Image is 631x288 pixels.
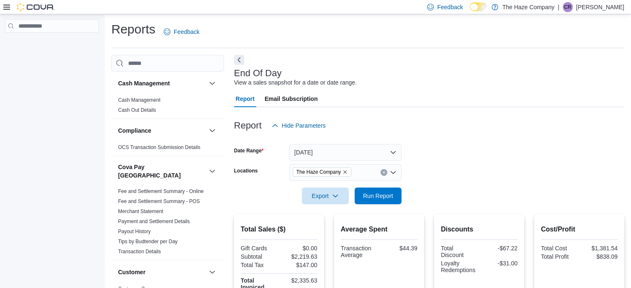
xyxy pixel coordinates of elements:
div: $44.39 [381,245,417,252]
h2: Total Sales ($) [241,224,317,234]
span: Feedback [174,28,199,36]
span: Hide Parameters [282,121,326,130]
span: Report [236,90,255,107]
a: Feedback [160,23,203,40]
div: Subtotal [241,253,278,260]
span: Cash Out Details [118,107,156,113]
a: Merchant Statement [118,208,163,214]
span: The Haze Company [293,167,352,177]
a: Transaction Details [118,249,161,255]
p: [PERSON_NAME] [576,2,624,12]
a: Fee and Settlement Summary - Online [118,188,204,194]
h3: Customer [118,268,145,276]
div: Cindy Russell [563,2,573,12]
label: Date Range [234,147,264,154]
span: Fee and Settlement Summary - POS [118,198,200,205]
div: Total Tax [241,262,278,268]
a: Payment and Settlement Details [118,219,190,224]
p: | [558,2,559,12]
button: Customer [118,268,206,276]
div: $147.00 [281,262,317,268]
span: Tips by Budtender per Day [118,238,178,245]
div: Cova Pay [GEOGRAPHIC_DATA] [111,186,224,260]
button: Cash Management [118,79,206,87]
div: Loyalty Redemptions [441,260,478,273]
div: View a sales snapshot for a date or date range. [234,78,357,87]
div: $2,335.63 [281,277,317,284]
a: Fee and Settlement Summary - POS [118,198,200,204]
h3: Compliance [118,126,151,135]
button: Cova Pay [GEOGRAPHIC_DATA] [118,163,206,180]
a: Cash Out Details [118,107,156,113]
div: $2,219.63 [281,253,317,260]
a: OCS Transaction Submission Details [118,144,201,150]
button: Run Report [355,188,402,204]
span: The Haze Company [296,168,341,176]
button: Clear input [381,169,387,176]
button: Customer [207,267,217,277]
div: -$31.00 [481,260,518,267]
div: Transaction Average [341,245,378,258]
h3: End Of Day [234,68,282,78]
div: $838.09 [581,253,618,260]
span: Export [307,188,344,204]
a: Payout History [118,229,151,234]
span: Feedback [437,3,463,11]
button: Export [302,188,349,204]
button: Cova Pay [GEOGRAPHIC_DATA] [207,166,217,176]
p: The Haze Company [502,2,555,12]
span: CR [564,2,571,12]
div: Compliance [111,142,224,156]
span: Fee and Settlement Summary - Online [118,188,204,195]
button: Compliance [118,126,206,135]
span: Transaction Details [118,248,161,255]
div: Total Cost [541,245,578,252]
label: Locations [234,167,258,174]
div: Total Discount [441,245,478,258]
button: Compliance [207,126,217,136]
button: Remove The Haze Company from selection in this group [343,170,348,175]
img: Cova [17,3,54,11]
nav: Complex example [5,34,99,54]
div: Cash Management [111,95,224,118]
h1: Reports [111,21,155,38]
h2: Discounts [441,224,518,234]
div: $0.00 [281,245,317,252]
h2: Cost/Profit [541,224,618,234]
h2: Average Spent [341,224,417,234]
span: Run Report [363,192,393,200]
h3: Report [234,121,262,131]
span: Email Subscription [265,90,318,107]
span: Payout History [118,228,151,235]
div: -$67.22 [481,245,518,252]
button: [DATE] [289,144,402,161]
input: Dark Mode [470,3,487,11]
div: Total Profit [541,253,578,260]
a: Tips by Budtender per Day [118,239,178,244]
button: Hide Parameters [268,117,329,134]
a: Cash Management [118,97,160,103]
button: Cash Management [207,78,217,88]
div: Gift Cards [241,245,278,252]
h3: Cash Management [118,79,170,87]
span: Merchant Statement [118,208,163,215]
span: Payment and Settlement Details [118,218,190,225]
div: $1,381.54 [581,245,618,252]
button: Open list of options [390,169,397,176]
button: Next [234,55,244,65]
span: OCS Transaction Submission Details [118,144,201,151]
